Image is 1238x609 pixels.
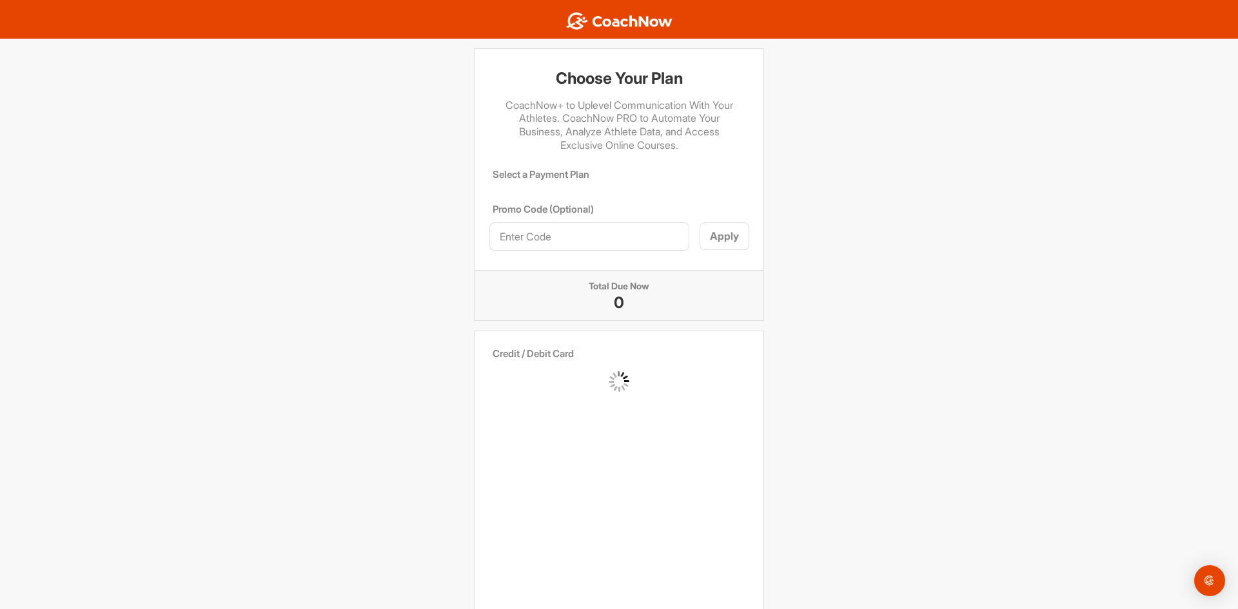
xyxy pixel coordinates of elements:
h1: 0 [489,295,749,311]
h6: Total Due Now [489,280,749,292]
button: Apply [700,222,749,250]
div: Choose Your Plan [475,49,763,89]
div: Open Intercom Messenger [1194,565,1225,596]
input: Enter Code [489,222,689,251]
h5: Promo Code (Optional) [489,203,749,216]
div: CoachNow+ to Uplevel Communication With Your Athletes. CoachNow PRO to Automate Your Business, An... [475,89,763,152]
img: G6gVgL6ErOh57ABN0eRmCEwV0I4iEi4d8EwaPGI0tHgoAbU4EAHFLEQAh+QQFCgALACwIAA4AGAASAAAEbHDJSesaOCdk+8xg... [609,371,629,392]
img: CoachNow+ [565,12,674,30]
h5: Credit / Debit Card [489,347,749,360]
h5: Select a Payment Plan [489,168,749,181]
